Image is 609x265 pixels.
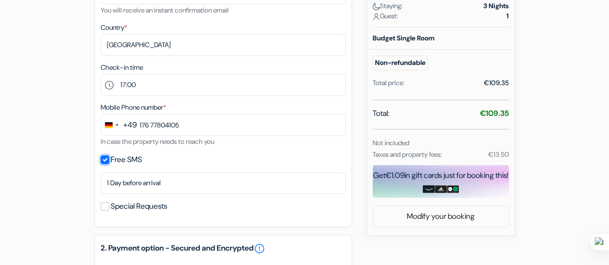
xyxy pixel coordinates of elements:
[435,185,447,193] img: adidas-card.png
[373,55,428,70] small: Non-refundable
[386,170,404,180] span: €1.09
[373,1,403,11] span: Staying:
[101,23,127,33] label: Country
[111,153,142,166] label: Free SMS
[101,63,143,73] label: Check-in time
[484,78,509,88] div: €109.35
[506,11,509,21] strong: 1
[254,243,265,254] a: error_outline
[101,114,137,135] button: Change country, selected Germany (+49)
[488,150,508,159] small: €13.50
[483,1,509,11] strong: 3 Nights
[373,78,404,88] div: Total price:
[101,243,346,254] h5: 2. Payment option - Secured and Encrypted
[101,102,166,113] label: Mobile Phone number
[480,108,509,118] strong: €109.35
[373,34,435,42] b: Budget Single Room
[373,170,509,181] div: Get in gift cards just for booking this!
[123,119,137,131] div: +49
[373,3,380,10] img: moon.svg
[373,108,389,119] span: Total:
[447,185,459,193] img: uber-uber-eats-card.png
[373,139,409,147] small: Not included
[101,6,229,14] small: You will receive an instant confirmation email
[373,150,442,159] small: Taxes and property fees:
[423,185,435,193] img: amazon-card-no-text.png
[373,207,508,226] a: Modify your booking
[373,11,398,21] span: Guest:
[101,137,214,146] small: In case the property needs to reach you
[111,200,167,213] label: Special Requests
[101,114,346,136] input: 1512 3456789
[373,13,380,20] img: user_icon.svg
